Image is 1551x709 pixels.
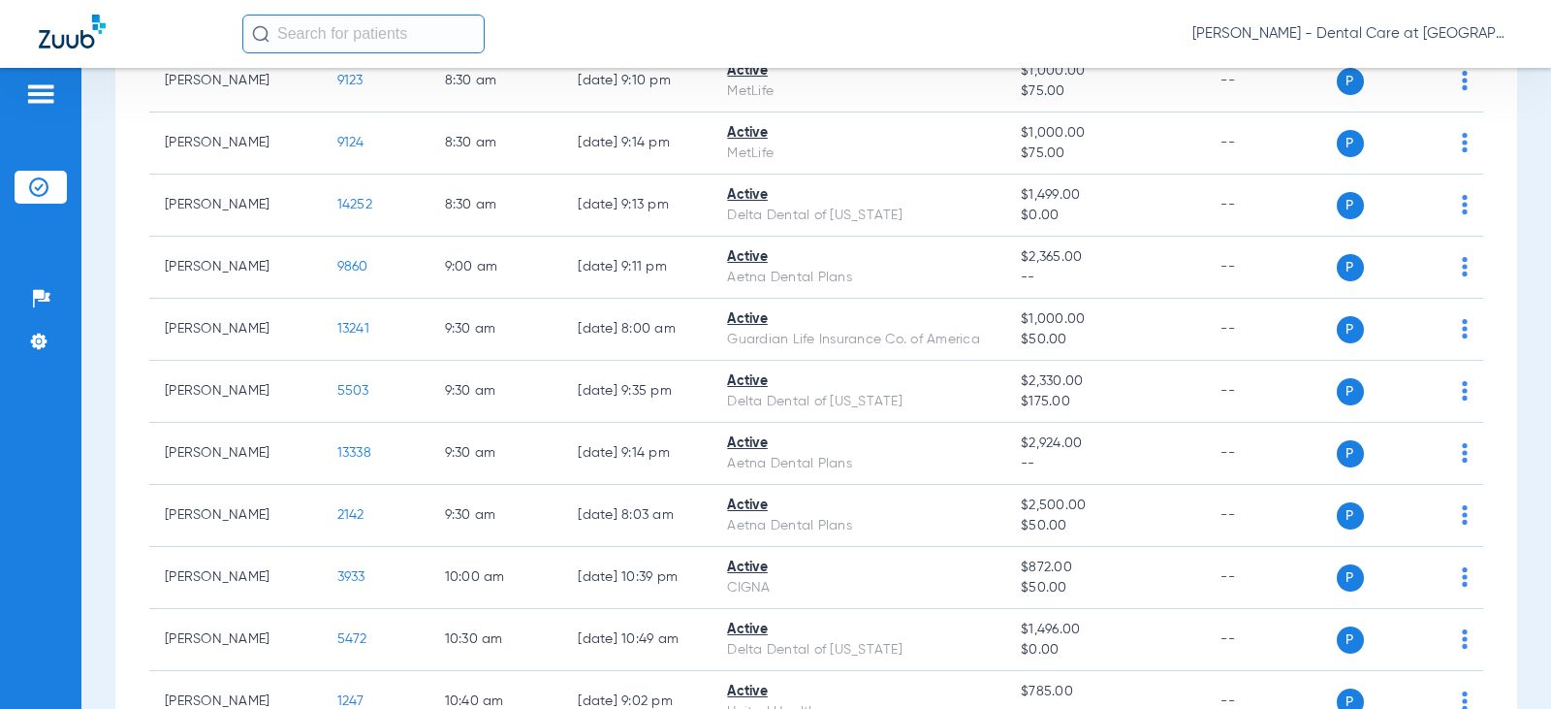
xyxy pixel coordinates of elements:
[149,175,322,237] td: [PERSON_NAME]
[1205,547,1336,609] td: --
[1337,192,1364,219] span: P
[562,361,712,423] td: [DATE] 9:35 PM
[337,136,364,149] span: 9124
[727,516,990,536] div: Aetna Dental Plans
[727,558,990,578] div: Active
[1205,113,1336,175] td: --
[727,61,990,81] div: Active
[1462,319,1468,338] img: group-dot-blue.svg
[337,508,364,522] span: 2142
[1337,440,1364,467] span: P
[1337,564,1364,592] span: P
[1462,71,1468,90] img: group-dot-blue.svg
[1337,130,1364,157] span: P
[1462,505,1468,525] img: group-dot-blue.svg
[727,620,990,640] div: Active
[429,547,563,609] td: 10:00 AM
[1337,378,1364,405] span: P
[1021,185,1189,206] span: $1,499.00
[1021,268,1189,288] span: --
[337,384,369,398] span: 5503
[149,485,322,547] td: [PERSON_NAME]
[1021,144,1189,164] span: $75.00
[727,206,990,226] div: Delta Dental of [US_STATE]
[1021,682,1189,702] span: $785.00
[429,237,563,299] td: 9:00 AM
[562,113,712,175] td: [DATE] 9:14 PM
[149,423,322,485] td: [PERSON_NAME]
[1337,627,1364,654] span: P
[1021,578,1189,598] span: $50.00
[1462,195,1468,214] img: group-dot-blue.svg
[149,50,322,113] td: [PERSON_NAME]
[337,198,372,211] span: 14252
[727,392,990,412] div: Delta Dental of [US_STATE]
[1462,257,1468,276] img: group-dot-blue.svg
[562,237,712,299] td: [DATE] 9:11 PM
[149,609,322,671] td: [PERSON_NAME]
[429,175,563,237] td: 8:30 AM
[1205,361,1336,423] td: --
[1192,24,1512,44] span: [PERSON_NAME] - Dental Care at [GEOGRAPHIC_DATA]
[1462,381,1468,401] img: group-dot-blue.svg
[1021,434,1189,454] span: $2,924.00
[562,547,712,609] td: [DATE] 10:39 PM
[429,113,563,175] td: 8:30 AM
[1021,454,1189,474] span: --
[429,423,563,485] td: 9:30 AM
[1021,558,1189,578] span: $872.00
[149,299,322,361] td: [PERSON_NAME]
[337,570,365,584] span: 3933
[149,113,322,175] td: [PERSON_NAME]
[562,423,712,485] td: [DATE] 9:14 PM
[727,123,990,144] div: Active
[337,322,369,336] span: 13241
[727,144,990,164] div: MetLife
[562,50,712,113] td: [DATE] 9:10 PM
[727,496,990,516] div: Active
[149,547,322,609] td: [PERSON_NAME]
[727,330,990,350] div: Guardian Life Insurance Co. of America
[429,361,563,423] td: 9:30 AM
[1021,309,1189,330] span: $1,000.00
[337,446,371,460] span: 13338
[727,434,990,454] div: Active
[1021,371,1189,392] span: $2,330.00
[727,185,990,206] div: Active
[1462,567,1468,587] img: group-dot-blue.svg
[727,578,990,598] div: CIGNA
[1205,237,1336,299] td: --
[1462,443,1468,463] img: group-dot-blue.svg
[1205,485,1336,547] td: --
[727,268,990,288] div: Aetna Dental Plans
[727,640,990,661] div: Delta Dental of [US_STATE]
[252,25,269,43] img: Search Icon
[1337,502,1364,530] span: P
[1021,496,1189,516] span: $2,500.00
[1205,423,1336,485] td: --
[429,299,563,361] td: 9:30 AM
[429,485,563,547] td: 9:30 AM
[39,15,106,48] img: Zuub Logo
[1021,330,1189,350] span: $50.00
[1021,620,1189,640] span: $1,496.00
[429,50,563,113] td: 8:30 AM
[1462,133,1468,152] img: group-dot-blue.svg
[1021,206,1189,226] span: $0.00
[562,609,712,671] td: [DATE] 10:49 AM
[1021,640,1189,661] span: $0.00
[337,74,364,87] span: 9123
[1021,247,1189,268] span: $2,365.00
[1337,68,1364,95] span: P
[1205,50,1336,113] td: --
[242,15,485,53] input: Search for patients
[727,81,990,102] div: MetLife
[429,609,563,671] td: 10:30 AM
[25,82,56,106] img: hamburger-icon
[1021,516,1189,536] span: $50.00
[1337,254,1364,281] span: P
[727,309,990,330] div: Active
[1021,392,1189,412] span: $175.00
[1205,175,1336,237] td: --
[727,682,990,702] div: Active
